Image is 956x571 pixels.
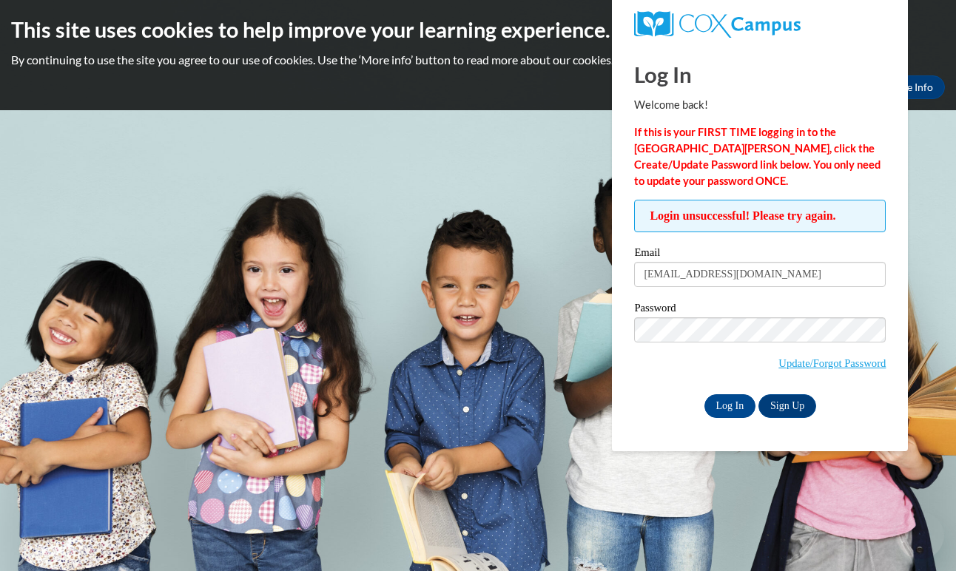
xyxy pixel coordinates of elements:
[634,11,886,38] a: COX Campus
[634,97,886,113] p: Welcome back!
[875,75,945,99] a: More Info
[634,247,886,262] label: Email
[11,52,945,68] p: By continuing to use the site you agree to our use of cookies. Use the ‘More info’ button to read...
[778,357,886,369] a: Update/Forgot Password
[634,200,886,232] span: Login unsuccessful! Please try again.
[11,15,945,44] h2: This site uses cookies to help improve your learning experience.
[634,11,800,38] img: COX Campus
[634,59,886,89] h1: Log In
[634,303,886,317] label: Password
[634,126,881,187] strong: If this is your FIRST TIME logging in to the [GEOGRAPHIC_DATA][PERSON_NAME], click the Create/Upd...
[704,394,756,418] input: Log In
[758,394,816,418] a: Sign Up
[897,512,944,559] iframe: Button to launch messaging window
